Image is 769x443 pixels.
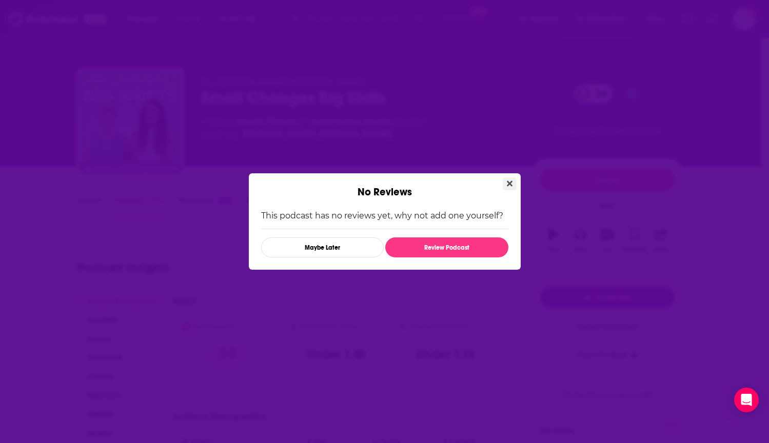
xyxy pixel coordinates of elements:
button: Maybe Later [261,237,384,257]
div: Open Intercom Messenger [734,388,759,412]
div: No Reviews [249,173,521,198]
button: Review Podcast [385,237,508,257]
p: This podcast has no reviews yet, why not add one yourself? [261,211,508,220]
button: Close [503,177,517,190]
